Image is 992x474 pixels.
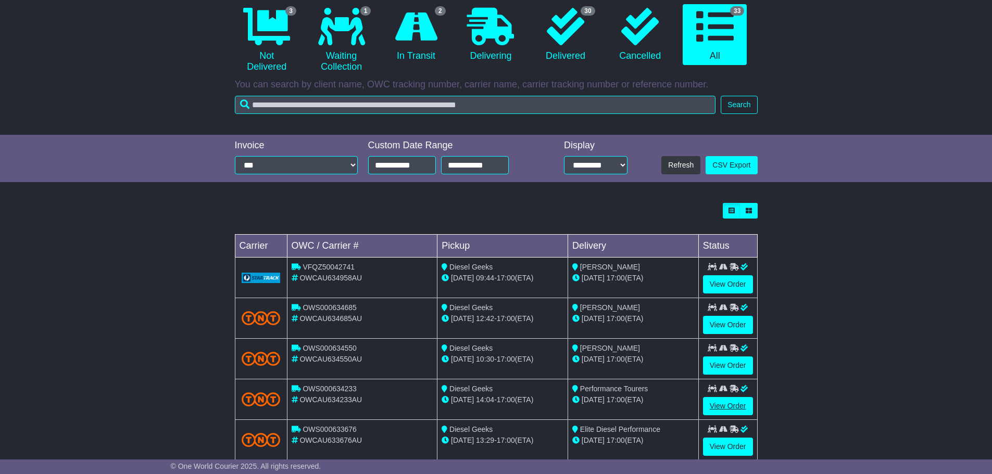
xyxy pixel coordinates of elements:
[580,425,660,433] span: Elite Diesel Performance
[607,355,625,363] span: 17:00
[497,436,515,444] span: 17:00
[299,436,362,444] span: OWCAU633676AU
[607,436,625,444] span: 17:00
[730,6,744,16] span: 33
[459,4,523,66] a: Delivering
[497,395,515,404] span: 17:00
[442,394,563,405] div: - (ETA)
[580,385,648,393] span: Performance Tourers
[497,314,515,323] span: 17:00
[360,6,371,16] span: 1
[607,395,625,404] span: 17:00
[572,273,694,284] div: (ETA)
[721,96,757,114] button: Search
[451,355,474,363] span: [DATE]
[242,352,281,366] img: TNT_Domestic.png
[368,140,535,151] div: Custom Date Range
[451,274,474,282] span: [DATE]
[285,6,296,16] span: 3
[442,435,563,446] div: - (ETA)
[476,436,494,444] span: 13:29
[607,314,625,323] span: 17:00
[235,79,758,91] p: You can search by client name, OWC tracking number, carrier name, carrier tracking number or refe...
[497,274,515,282] span: 17:00
[476,314,494,323] span: 12:42
[497,355,515,363] span: 17:00
[442,273,563,284] div: - (ETA)
[287,235,437,258] td: OWC / Carrier #
[703,316,753,334] a: View Order
[435,6,446,16] span: 2
[582,436,605,444] span: [DATE]
[568,235,698,258] td: Delivery
[580,303,640,312] span: [PERSON_NAME]
[451,395,474,404] span: [DATE]
[451,314,474,323] span: [DATE]
[582,314,605,323] span: [DATE]
[572,394,694,405] div: (ETA)
[608,4,672,66] a: Cancelled
[449,344,493,352] span: Diesel Geeks
[706,156,757,174] a: CSV Export
[299,274,362,282] span: OWCAU634958AU
[451,436,474,444] span: [DATE]
[299,395,362,404] span: OWCAU634233AU
[303,303,357,312] span: OWS000634685
[580,344,640,352] span: [PERSON_NAME]
[607,274,625,282] span: 17:00
[533,4,597,66] a: 30 Delivered
[235,140,358,151] div: Invoice
[582,395,605,404] span: [DATE]
[572,435,694,446] div: (ETA)
[581,6,595,16] span: 30
[449,263,493,271] span: Diesel Geeks
[437,235,568,258] td: Pickup
[303,344,357,352] span: OWS000634550
[698,235,757,258] td: Status
[582,274,605,282] span: [DATE]
[572,313,694,324] div: (ETA)
[572,354,694,365] div: (ETA)
[303,425,357,433] span: OWS000633676
[661,156,700,174] button: Refresh
[703,397,753,415] a: View Order
[242,392,281,406] img: TNT_Domestic.png
[449,425,493,433] span: Diesel Geeks
[476,395,494,404] span: 14:04
[171,462,321,470] span: © One World Courier 2025. All rights reserved.
[703,275,753,293] a: View Order
[582,355,605,363] span: [DATE]
[476,355,494,363] span: 10:30
[442,313,563,324] div: - (ETA)
[703,438,753,456] a: View Order
[299,314,362,323] span: OWCAU634685AU
[242,311,281,325] img: TNT_Domestic.png
[703,356,753,375] a: View Order
[442,354,563,365] div: - (ETA)
[303,385,357,393] span: OWS000634233
[309,4,373,76] a: 1 Waiting Collection
[580,263,640,271] span: [PERSON_NAME]
[242,433,281,447] img: TNT_Domestic.png
[242,273,281,283] img: GetCarrierServiceLogo
[449,303,493,312] span: Diesel Geeks
[449,385,493,393] span: Diesel Geeks
[299,355,362,363] span: OWCAU634550AU
[476,274,494,282] span: 09:44
[303,263,355,271] span: VFQZ50042741
[235,235,287,258] td: Carrier
[683,4,747,66] a: 33 All
[384,4,448,66] a: 2 In Transit
[235,4,299,76] a: 3 Not Delivered
[564,140,627,151] div: Display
